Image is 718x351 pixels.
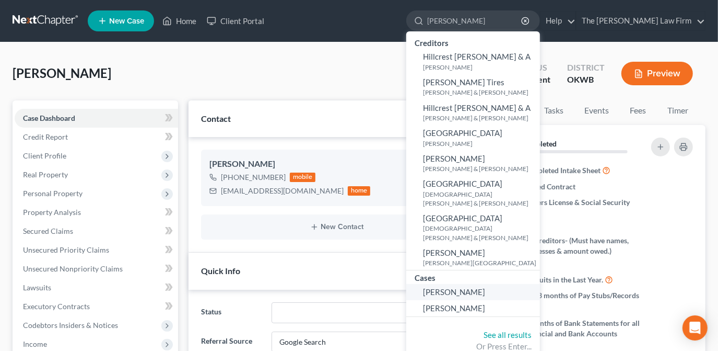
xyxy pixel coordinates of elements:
span: Personal Property [23,189,83,198]
a: Home [157,12,202,30]
a: See all results [484,330,532,339]
span: [GEOGRAPHIC_DATA] [423,128,502,138]
span: [PERSON_NAME] [423,303,485,313]
a: Credit Report [15,128,178,146]
span: Signed Contract [523,182,575,192]
span: [GEOGRAPHIC_DATA] [423,179,502,188]
a: Secured Claims [15,222,178,241]
a: Property Analysis [15,203,178,222]
span: Unsecured Priority Claims [23,245,109,254]
div: Creditors [406,36,540,49]
span: Lawsuits [23,283,51,292]
button: Preview [621,62,693,85]
div: Cases [406,270,540,284]
span: Case Dashboard [23,114,75,122]
span: [PERSON_NAME] [13,65,111,81]
small: [DEMOGRAPHIC_DATA][PERSON_NAME] & [PERSON_NAME] [423,190,537,208]
span: 3 Months of Bank Statements for all Financial and Bank Accounts [523,318,644,339]
span: Completed Intake Sheet [523,165,601,176]
div: [PHONE_NUMBER] [221,172,286,183]
span: [PERSON_NAME] [423,248,485,257]
span: Hillcrest [PERSON_NAME] & A [423,103,531,112]
span: Contact [201,114,231,123]
a: [PERSON_NAME][PERSON_NAME][GEOGRAPHIC_DATA] [406,245,540,270]
span: Unsecured Nonpriority Claims [23,264,123,273]
a: Fees [621,100,655,121]
a: [GEOGRAPHIC_DATA][DEMOGRAPHIC_DATA][PERSON_NAME] & [PERSON_NAME] [406,210,540,245]
a: Executory Contracts [15,297,178,316]
small: [PERSON_NAME] & [PERSON_NAME] [423,114,537,122]
a: Timer [659,100,697,121]
a: Unsecured Priority Claims [15,241,178,259]
small: [PERSON_NAME][GEOGRAPHIC_DATA] [423,258,537,267]
small: [PERSON_NAME] & [PERSON_NAME] [423,164,537,173]
span: [PERSON_NAME] [423,287,485,297]
a: [PERSON_NAME] [406,284,540,300]
span: Hillcrest [PERSON_NAME] & A [423,52,531,61]
div: Open Intercom Messenger [682,315,708,341]
span: [GEOGRAPHIC_DATA] [423,213,502,223]
input: Search by name... [427,11,523,30]
div: [PERSON_NAME] [209,158,465,171]
a: Tasks [536,100,572,121]
label: Status [196,302,266,323]
a: [PERSON_NAME][PERSON_NAME] & [PERSON_NAME] [406,151,540,176]
a: Hillcrest [PERSON_NAME] & A[PERSON_NAME] [406,49,540,74]
small: [DEMOGRAPHIC_DATA][PERSON_NAME] & [PERSON_NAME] [423,224,537,242]
span: Property Analysis [23,208,81,217]
span: Quick Info [201,266,240,276]
a: [GEOGRAPHIC_DATA][PERSON_NAME] [406,125,540,151]
div: [EMAIL_ADDRESS][DOMAIN_NAME] [221,186,344,196]
span: All Creditors- (Must have names, addresses & amount owed.) [523,235,644,256]
a: Lawsuits [15,278,178,297]
a: Hillcrest [PERSON_NAME] & A[PERSON_NAME] & [PERSON_NAME] [406,100,540,126]
span: Client Profile [23,151,66,160]
div: OKWB [567,74,605,86]
span: Executory Contracts [23,302,90,311]
a: [PERSON_NAME] Tires[PERSON_NAME] & [PERSON_NAME] [406,74,540,100]
span: Real Property [23,170,68,179]
a: Unsecured Nonpriority Claims [15,259,178,278]
div: District [567,62,605,74]
span: Income [23,339,47,348]
small: [PERSON_NAME] [423,63,537,72]
small: [PERSON_NAME] [423,139,537,148]
a: [PERSON_NAME] [406,300,540,316]
span: [PERSON_NAME] Tires [423,77,504,87]
span: Last 3 months of Pay Stubs/Records [523,290,639,301]
span: Credit Report [23,132,68,141]
a: Case Dashboard [15,109,178,128]
div: home [348,186,371,196]
span: [PERSON_NAME] [423,154,485,163]
small: [PERSON_NAME] & [PERSON_NAME] [423,88,537,97]
span: Lawsuits in the Last Year. [523,275,603,285]
a: Help [540,12,575,30]
a: Events [576,100,617,121]
button: New Contact [209,223,465,231]
span: Codebtors Insiders & Notices [23,321,118,330]
a: The [PERSON_NAME] Law Firm [576,12,705,30]
a: Client Portal [202,12,269,30]
span: Secured Claims [23,227,73,235]
span: Drivers License & Social Security Card [523,197,644,218]
div: mobile [290,173,316,182]
span: New Case [109,17,144,25]
a: [GEOGRAPHIC_DATA][DEMOGRAPHIC_DATA][PERSON_NAME] & [PERSON_NAME] [406,176,540,210]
